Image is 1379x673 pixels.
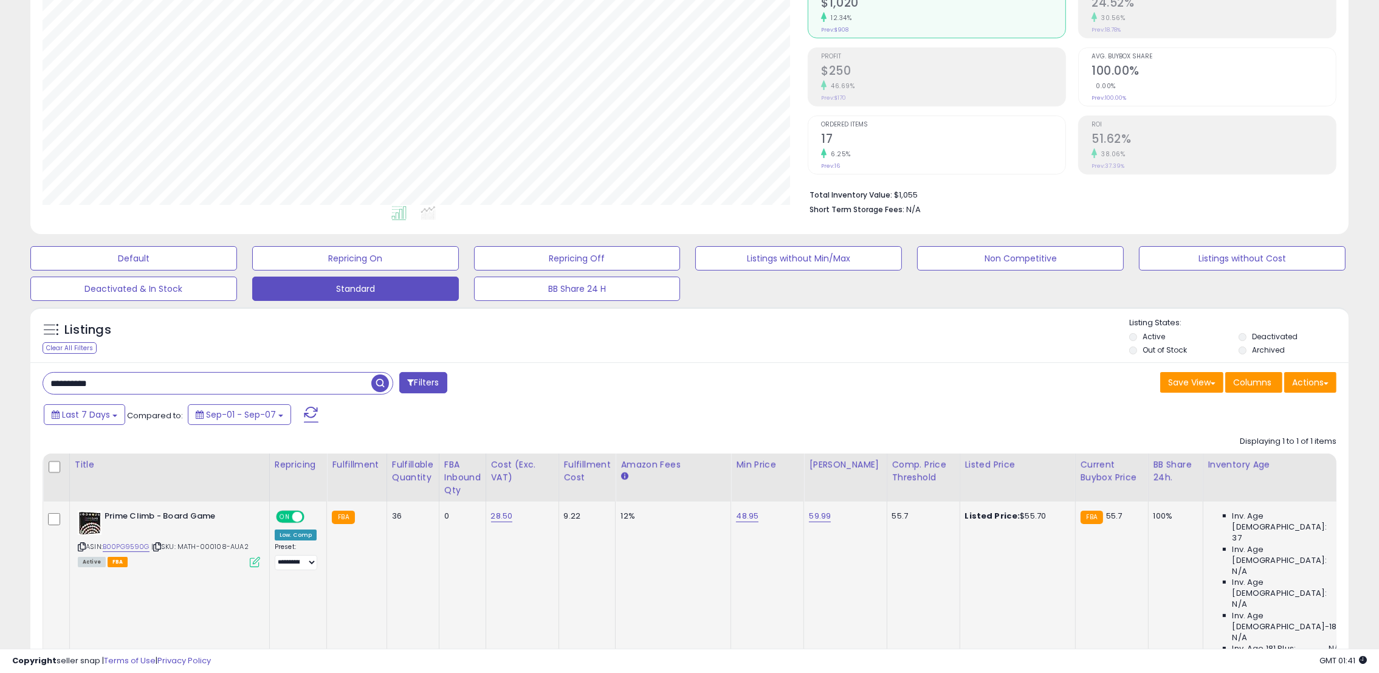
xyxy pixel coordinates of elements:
div: Clear All Filters [43,342,97,354]
div: Comp. Price Threshold [892,458,955,484]
small: Prev: $908 [821,26,848,33]
h2: 51.62% [1092,132,1336,148]
b: Prime Climb - Board Game [105,511,252,525]
span: N/A [1329,643,1344,654]
span: Avg. Buybox Share [1092,53,1336,60]
div: Fulfillment [332,458,381,471]
h2: 17 [821,132,1065,148]
div: 0 [444,511,476,522]
div: Fulfillable Quantity [392,458,434,484]
button: Columns [1225,372,1282,393]
span: ON [277,512,292,522]
span: Columns [1233,376,1271,388]
div: Displaying 1 to 1 of 1 items [1240,436,1336,447]
div: Title [75,458,264,471]
span: Inv. Age [DEMOGRAPHIC_DATA]: [1233,511,1344,533]
small: 6.25% [827,150,851,159]
span: OFF [303,512,322,522]
span: Inv. Age [DEMOGRAPHIC_DATA]: [1233,577,1344,599]
span: Sep-01 - Sep-07 [206,409,276,421]
span: 2025-09-16 01:41 GMT [1319,655,1367,666]
div: Preset: [275,543,318,570]
small: Prev: 16 [821,162,840,170]
div: 12% [621,511,721,522]
button: Standard [252,277,459,301]
small: 46.69% [827,81,855,91]
label: Active [1143,331,1165,342]
span: All listings currently available for purchase on Amazon [78,557,106,567]
button: BB Share 24 H [474,277,681,301]
div: Current Buybox Price [1081,458,1143,484]
button: Last 7 Days [44,404,125,425]
small: 0.00% [1092,81,1116,91]
div: 100% [1154,511,1194,522]
button: Listings without Min/Max [695,246,902,271]
span: 55.7 [1106,510,1123,522]
b: Listed Price: [965,510,1020,522]
p: Listing States: [1129,317,1349,329]
button: Listings without Cost [1139,246,1346,271]
li: $1,055 [810,187,1327,201]
button: Save View [1160,372,1223,393]
a: 59.99 [809,510,831,522]
h2: 100.00% [1092,64,1336,80]
div: Cost (Exc. VAT) [491,458,554,484]
div: [PERSON_NAME] [809,458,881,471]
small: FBA [332,511,354,524]
span: N/A [1233,632,1247,643]
span: | SKU: MATH-000108-AUA2 [151,542,249,551]
span: Compared to: [127,410,183,421]
div: Inventory Age [1208,458,1348,471]
small: Prev: 18.78% [1092,26,1121,33]
div: Listed Price [965,458,1070,471]
div: Min Price [736,458,799,471]
small: 30.56% [1097,13,1125,22]
span: Inv. Age [DEMOGRAPHIC_DATA]-180: [1233,610,1344,632]
button: Deactivated & In Stock [30,277,237,301]
button: Non Competitive [917,246,1124,271]
label: Archived [1252,345,1285,355]
button: Repricing On [252,246,459,271]
button: Filters [399,372,447,393]
small: Prev: 100.00% [1092,94,1126,102]
span: Profit [821,53,1065,60]
h2: $250 [821,64,1065,80]
div: Fulfillment Cost [564,458,611,484]
b: Total Inventory Value: [810,190,892,200]
div: ASIN: [78,511,260,566]
small: Prev: 37.39% [1092,162,1124,170]
div: FBA inbound Qty [444,458,481,497]
label: Deactivated [1252,331,1298,342]
div: 55.7 [892,511,951,522]
span: 37 [1233,533,1242,544]
small: 12.34% [827,13,851,22]
a: B00PG9590G [103,542,150,552]
button: Actions [1284,372,1336,393]
small: Prev: $170 [821,94,846,102]
span: N/A [906,204,921,215]
div: seller snap | | [12,655,211,667]
button: Sep-01 - Sep-07 [188,404,291,425]
strong: Copyright [12,655,57,666]
span: Ordered Items [821,122,1065,128]
a: Privacy Policy [157,655,211,666]
span: Last 7 Days [62,409,110,421]
div: Low. Comp [275,530,317,540]
a: 48.95 [736,510,758,522]
div: BB Share 24h. [1154,458,1198,484]
img: 51sYfbKBxYL._SL40_.jpg [78,511,101,535]
small: Amazon Fees. [621,471,628,482]
span: ROI [1092,122,1336,128]
small: FBA [1081,511,1103,524]
button: Default [30,246,237,271]
h5: Listings [64,322,111,339]
span: N/A [1233,566,1247,577]
div: 9.22 [564,511,607,522]
b: Short Term Storage Fees: [810,204,904,215]
div: 36 [392,511,430,522]
a: 28.50 [491,510,513,522]
span: Inv. Age 181 Plus: [1233,643,1296,654]
label: Out of Stock [1143,345,1187,355]
div: $55.70 [965,511,1066,522]
a: Terms of Use [104,655,156,666]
